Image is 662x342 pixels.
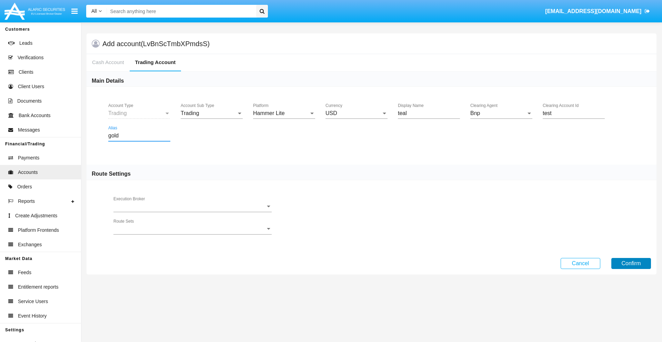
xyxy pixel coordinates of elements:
[113,226,265,232] span: Route Sets
[18,269,31,276] span: Feeds
[18,54,43,61] span: Verifications
[15,212,57,219] span: Create Adjustments
[18,312,47,320] span: Event History
[325,110,337,116] span: USD
[18,241,42,248] span: Exchanges
[181,110,199,116] span: Trading
[18,198,35,205] span: Reports
[92,170,131,178] h6: Route Settings
[107,5,254,18] input: Search
[113,204,265,210] span: Execution Broker
[19,112,51,119] span: Bank Accounts
[561,258,600,269] button: Cancel
[18,126,40,134] span: Messages
[18,283,59,291] span: Entitlement reports
[19,40,32,47] span: Leads
[18,298,48,305] span: Service Users
[545,8,641,14] span: [EMAIL_ADDRESS][DOMAIN_NAME]
[91,8,97,14] span: All
[86,8,107,15] a: All
[470,110,480,116] span: Bnp
[18,169,38,176] span: Accounts
[18,154,39,162] span: Payments
[19,69,33,76] span: Clients
[17,97,42,105] span: Documents
[3,1,66,21] img: Logo image
[108,110,127,116] span: Trading
[102,41,210,46] h5: Add account (LvBnScTmbXPmdsS)
[92,77,124,85] h6: Main Details
[18,83,44,90] span: Client Users
[17,183,32,190] span: Orders
[542,2,653,21] a: [EMAIL_ADDRESS][DOMAIN_NAME]
[18,227,59,234] span: Platform Frontends
[253,110,285,116] span: Hammer Lite
[611,258,651,269] button: Confirm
